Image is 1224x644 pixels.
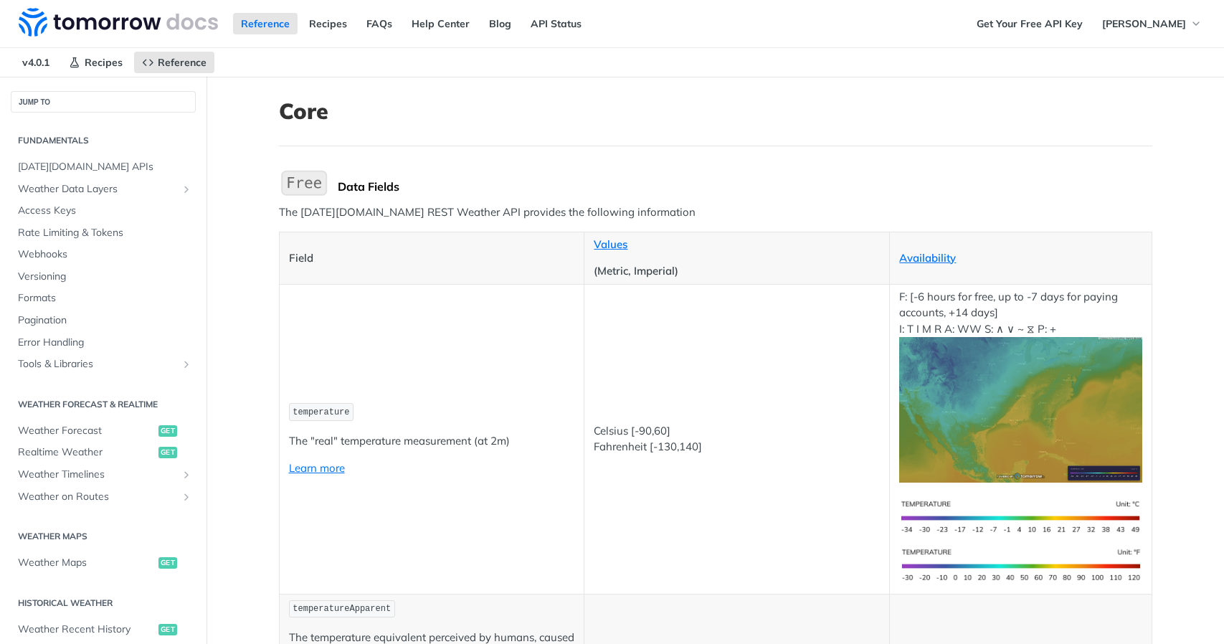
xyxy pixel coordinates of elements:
[158,56,207,69] span: Reference
[11,597,196,610] h2: Historical Weather
[18,490,177,504] span: Weather on Routes
[18,247,192,262] span: Webhooks
[899,541,1142,589] img: temperature-us
[134,52,214,73] a: Reference
[11,619,196,640] a: Weather Recent Historyget
[11,442,196,463] a: Realtime Weatherget
[11,530,196,543] h2: Weather Maps
[11,486,196,508] a: Weather on RoutesShow subpages for Weather on Routes
[181,469,192,480] button: Show subpages for Weather Timelines
[899,402,1142,416] span: Expand image
[158,624,177,635] span: get
[594,237,627,251] a: Values
[11,354,196,375] a: Tools & LibrariesShow subpages for Tools & Libraries
[158,447,177,458] span: get
[279,98,1152,124] h1: Core
[289,600,395,618] code: temperatureApparent
[11,200,196,222] a: Access Keys
[18,556,155,570] span: Weather Maps
[899,493,1142,541] img: temperature-si
[18,204,192,218] span: Access Keys
[18,424,155,438] span: Weather Forecast
[158,557,177,569] span: get
[11,464,196,486] a: Weather TimelinesShow subpages for Weather Timelines
[523,13,589,34] a: API Status
[158,425,177,437] span: get
[18,622,155,637] span: Weather Recent History
[18,291,192,306] span: Formats
[18,336,192,350] span: Error Handling
[11,179,196,200] a: Weather Data LayersShow subpages for Weather Data Layers
[1094,13,1210,34] button: [PERSON_NAME]
[18,270,192,284] span: Versioning
[969,13,1091,34] a: Get Your Free API Key
[481,13,519,34] a: Blog
[18,357,177,371] span: Tools & Libraries
[289,433,575,450] p: The "real" temperature measurement (at 2m)
[11,288,196,309] a: Formats
[11,310,196,331] a: Pagination
[11,552,196,574] a: Weather Mapsget
[289,250,575,267] p: Field
[338,179,1152,194] div: Data Fields
[899,337,1142,483] img: temperature
[18,160,192,174] span: [DATE][DOMAIN_NAME] APIs
[404,13,478,34] a: Help Center
[594,263,880,280] p: (Metric, Imperial)
[899,289,1142,483] p: F: [-6 hours for free, up to -7 days for paying accounts, +14 days] I: T I M R A: WW S: ∧ ∨ ~ ⧖ P: +
[899,251,956,265] a: Availability
[11,134,196,147] h2: Fundamentals
[11,244,196,265] a: Webhooks
[18,226,192,240] span: Rate Limiting & Tokens
[19,8,218,37] img: Tomorrow.io Weather API Docs
[181,491,192,503] button: Show subpages for Weather on Routes
[301,13,355,34] a: Recipes
[181,184,192,195] button: Show subpages for Weather Data Layers
[899,557,1142,571] span: Expand image
[11,222,196,244] a: Rate Limiting & Tokens
[11,398,196,411] h2: Weather Forecast & realtime
[18,468,177,482] span: Weather Timelines
[899,509,1142,523] span: Expand image
[11,91,196,113] button: JUMP TO
[11,266,196,288] a: Versioning
[11,420,196,442] a: Weather Forecastget
[289,461,345,475] a: Learn more
[11,332,196,354] a: Error Handling
[359,13,400,34] a: FAQs
[594,423,880,455] p: Celsius [-90,60] Fahrenheit [-130,140]
[11,156,196,178] a: [DATE][DOMAIN_NAME] APIs
[289,403,354,421] code: temperature
[233,13,298,34] a: Reference
[14,52,57,73] span: v4.0.1
[18,445,155,460] span: Realtime Weather
[279,204,1152,221] p: The [DATE][DOMAIN_NAME] REST Weather API provides the following information
[18,313,192,328] span: Pagination
[1102,17,1186,30] span: [PERSON_NAME]
[18,182,177,196] span: Weather Data Layers
[181,359,192,370] button: Show subpages for Tools & Libraries
[85,56,123,69] span: Recipes
[61,52,131,73] a: Recipes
